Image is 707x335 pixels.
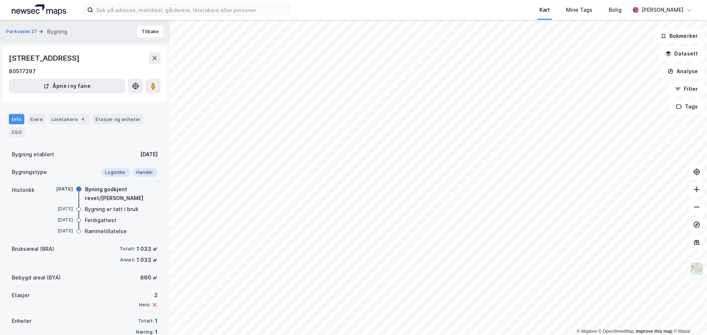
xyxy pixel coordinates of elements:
div: [DATE] [43,228,73,234]
div: [DATE] [140,150,158,159]
div: Bygning etablert [12,150,54,159]
input: Søk på adresse, matrikkel, gårdeiere, leietakere eller personer [93,4,290,15]
div: [DATE] [43,186,73,192]
div: Historikk [12,186,35,195]
div: 2 [139,291,158,300]
div: Annet: [120,257,135,263]
a: Mapbox [577,329,597,334]
div: 1 033 ㎡ [137,256,158,264]
div: 660 ㎡ [140,273,158,282]
div: Byning godkjent revet/[PERSON_NAME] [85,185,158,203]
div: Totalt: [138,318,154,324]
button: Tilbake [137,26,163,38]
div: [STREET_ADDRESS] [9,52,81,64]
img: logo.a4113a55bc3d86da70a041830d287a7e.svg [12,4,66,15]
div: Kart [539,6,550,14]
div: Rammetillatelse [85,227,127,236]
button: Tags [670,99,704,114]
div: Bygning [47,27,67,36]
button: Åpne i ny fane [9,79,125,93]
div: Eiere [27,114,46,124]
div: Enheter [12,317,31,325]
img: Z [690,262,704,276]
div: Bruksareal (BRA) [12,245,54,253]
div: [PERSON_NAME] [641,6,683,14]
div: Bebygd areal (BYA) [12,273,61,282]
div: Totalt: [120,246,135,252]
div: Etasjer og enheter [95,116,141,122]
iframe: Chat Widget [670,300,707,335]
div: Næring: [136,329,154,335]
div: Bygningstype [12,168,47,177]
a: OpenStreetMap [598,329,634,334]
div: [DATE] [43,217,73,223]
div: 80517297 [9,67,36,76]
div: 1 033 ㎡ [137,245,158,253]
div: Bygning er tatt i bruk [85,205,138,214]
div: Kontrollprogram for chat [670,300,707,335]
div: Heis: [139,302,150,308]
div: 1 [155,317,158,325]
div: ESG [9,127,25,137]
button: Datasett [659,46,704,61]
div: Mine Tags [566,6,592,14]
div: [DATE] [43,206,73,212]
button: Filter [669,82,704,96]
div: Leietakere [49,114,89,124]
button: Analyse [661,64,704,79]
div: Etasjer [12,291,29,300]
div: Ferdigattest [85,216,116,225]
div: 4 [79,115,87,123]
div: Bolig [609,6,622,14]
a: Improve this map [636,329,672,334]
button: Parkveien 27 [6,28,39,35]
div: Info [9,114,24,124]
button: Bokmerker [654,29,704,43]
